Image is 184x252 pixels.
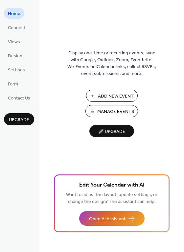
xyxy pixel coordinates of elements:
[4,36,24,47] a: Views
[86,90,138,102] button: Add New Event
[79,211,145,226] button: Open AI Assistant
[9,117,29,123] span: Upgrade
[4,50,26,61] a: Design
[8,81,18,88] span: Form
[4,113,34,125] button: Upgrade
[8,53,22,60] span: Design
[8,95,30,102] span: Contact Us
[66,190,157,206] span: Want to adjust the layout, update settings, or change the design? The assistant can help.
[97,108,134,115] span: Manage Events
[89,125,134,137] button: 🚀 Upgrade
[8,10,20,17] span: Home
[4,92,34,103] a: Contact Us
[8,25,25,31] span: Connect
[8,39,20,45] span: Views
[4,64,29,75] a: Settings
[98,93,134,100] span: Add New Event
[8,67,25,74] span: Settings
[4,78,22,89] a: Form
[67,50,156,77] span: Display one-time or recurring events, sync with Google, Outlook, Zoom, Eventbrite, Wix Events or ...
[4,22,29,33] a: Connect
[4,8,24,19] a: Home
[85,105,138,117] button: Manage Events
[89,216,126,223] span: Open AI Assistant
[79,181,145,190] span: Edit Your Calendar with AI
[93,127,130,136] span: 🚀 Upgrade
